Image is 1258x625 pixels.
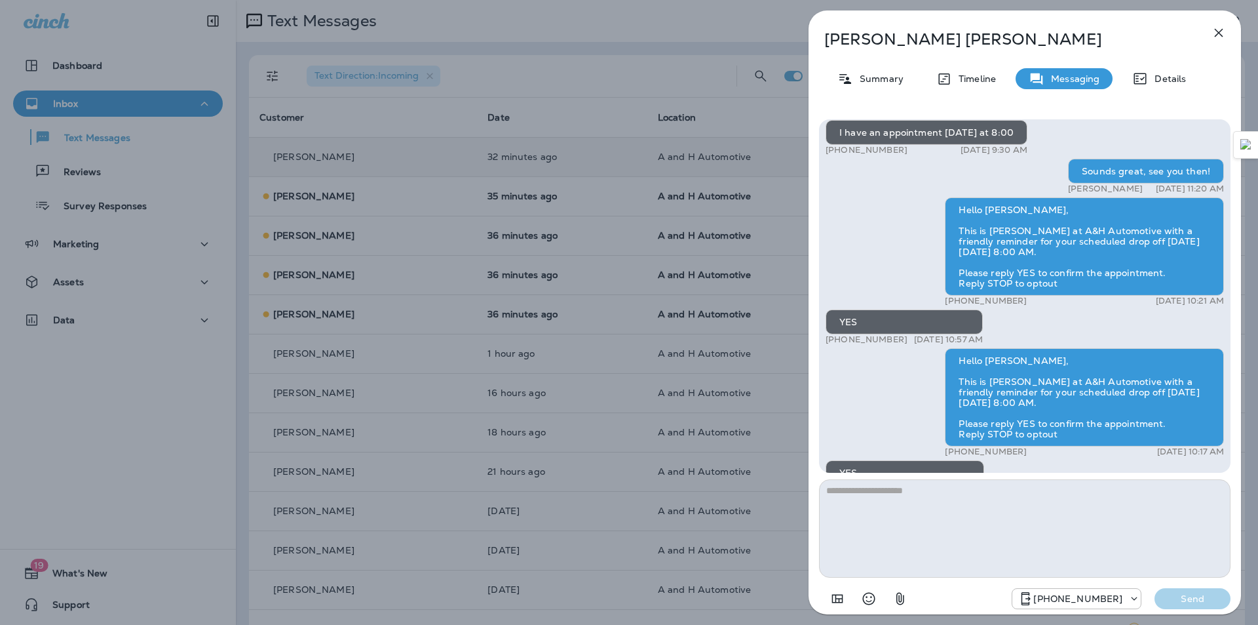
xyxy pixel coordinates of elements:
[1033,594,1122,604] p: [PHONE_NUMBER]
[826,145,907,155] p: [PHONE_NUMBER]
[945,197,1224,296] div: Hello [PERSON_NAME], This is [PERSON_NAME] at A&H Automotive with a friendly reminder for your sc...
[856,586,882,612] button: Select an emoji
[961,145,1027,155] p: [DATE] 9:30 AM
[824,586,850,612] button: Add in a premade template
[945,296,1027,306] p: [PHONE_NUMBER]
[945,447,1027,457] p: [PHONE_NUMBER]
[826,460,984,485] div: YES
[914,334,983,345] p: [DATE] 10:57 AM
[1157,447,1224,457] p: [DATE] 10:17 AM
[945,348,1224,447] div: Hello [PERSON_NAME], This is [PERSON_NAME] at A&H Automotive with a friendly reminder for your sc...
[824,30,1182,49] p: [PERSON_NAME] [PERSON_NAME]
[826,310,983,334] div: YES
[1240,139,1252,151] img: Detect Auto
[1068,184,1143,194] p: [PERSON_NAME]
[952,73,996,84] p: Timeline
[1044,73,1099,84] p: Messaging
[826,334,907,345] p: [PHONE_NUMBER]
[1148,73,1186,84] p: Details
[853,73,904,84] p: Summary
[1156,296,1224,306] p: [DATE] 10:21 AM
[1068,159,1224,184] div: Sounds great, see you then!
[1156,184,1224,194] p: [DATE] 11:20 AM
[1012,591,1141,607] div: +1 (405) 873-8731
[826,120,1027,145] div: I have an appointment [DATE] at 8:00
